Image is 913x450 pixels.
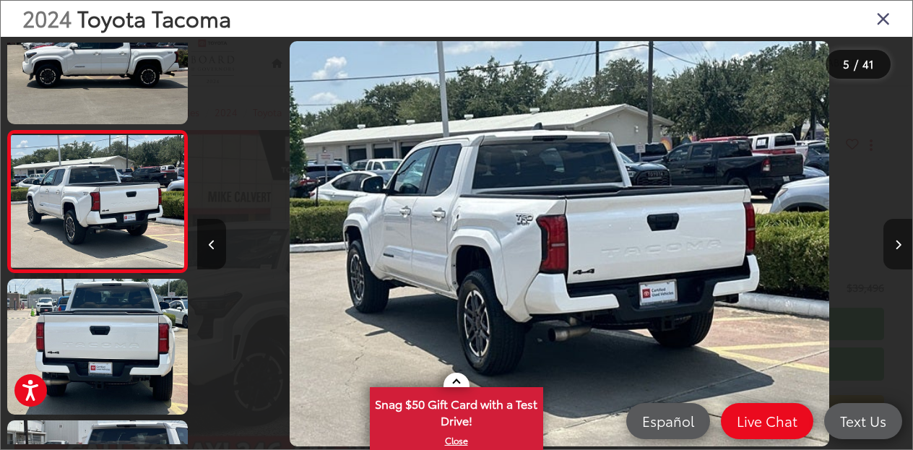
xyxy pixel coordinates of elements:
span: Live Chat [730,412,805,430]
a: Text Us [824,403,902,439]
span: 5 [843,56,849,72]
img: 2024 Toyota Tacoma TRD Sport [290,41,830,446]
span: 41 [862,56,874,72]
a: Español [626,403,710,439]
a: Live Chat [721,403,813,439]
img: 2024 Toyota Tacoma TRD Sport [9,135,186,268]
img: 2024 Toyota Tacoma TRD Sport [5,277,189,416]
span: Text Us [833,412,893,430]
span: 2024 [22,2,72,33]
button: Previous image [197,219,226,269]
span: / [852,59,860,69]
button: Next image [883,219,912,269]
span: Español [635,412,701,430]
span: Toyota Tacoma [77,2,231,33]
i: Close gallery [876,9,891,27]
span: Snag $50 Gift Card with a Test Drive! [371,389,542,433]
